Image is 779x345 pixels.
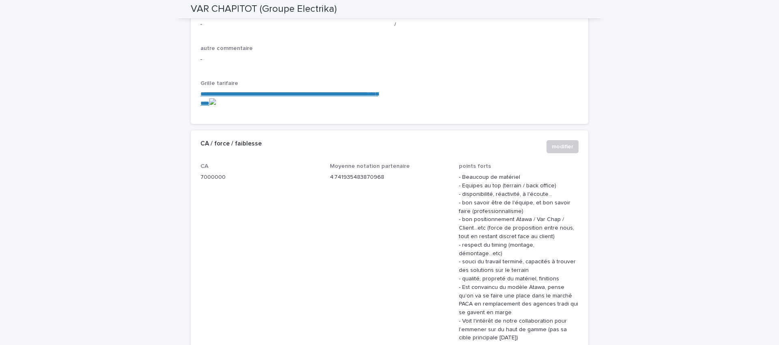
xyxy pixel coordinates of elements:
span: autre commentaire [200,46,253,51]
p: - [200,20,385,29]
h2: VAR CHAPITOT (Groupe Electrika) [191,3,337,15]
span: Moyenne notation partenaire [330,163,410,169]
span: modifier [552,143,573,151]
span: Grille tarifaire [200,80,238,86]
p: 4.741935483870968 [330,173,450,182]
p: / [394,20,579,29]
span: CA [200,163,209,169]
h2: CA / force / faiblesse [200,140,262,148]
p: - [200,55,579,64]
button: modifier [547,140,579,153]
img: actions-icon.png [209,98,216,105]
p: 7000000 [200,173,320,182]
span: points forts [459,163,491,169]
p: - Beaucoup de matériel - Equipes au top (terrain / back office) - disponibilité, réactivité, à l'... [459,173,579,342]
